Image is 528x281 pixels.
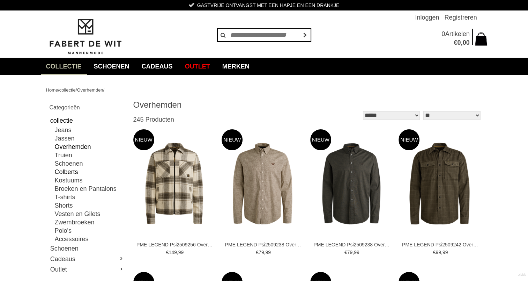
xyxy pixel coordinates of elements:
h1: Overhemden [133,100,308,110]
a: Kostuums [55,176,125,185]
a: Schoenen [89,58,135,75]
img: PME LEGEND Psi2509238 Overhemden [222,143,304,225]
a: PME LEGEND Psi2509238 Overhemden [313,242,390,248]
a: Schoenen [55,159,125,168]
a: Accessoires [55,235,125,243]
span: / [103,87,105,93]
a: Merken [217,58,255,75]
span: € [256,250,259,255]
span: 245 Producten [133,116,174,123]
a: Jassen [55,134,125,143]
span: 79 [259,250,264,255]
a: collectie [50,115,125,126]
span: , [352,250,354,255]
span: € [166,250,169,255]
a: Outlet [50,264,125,275]
img: PME LEGEND Psi2509256 Overhemden [133,143,215,225]
a: Cadeaus [136,58,178,75]
a: Outlet [180,58,215,75]
a: Inloggen [415,10,439,24]
img: PME LEGEND Psi2509242 Overhemden [399,143,481,225]
a: collectie [59,87,76,93]
a: Colberts [55,168,125,176]
a: Overhemden [77,87,103,93]
a: PME LEGEND Psi2509242 Overhemden [402,242,479,248]
a: Polo's [55,226,125,235]
a: Overhemden [55,143,125,151]
a: Cadeaus [50,254,125,264]
span: 99 [178,250,184,255]
span: 0 [457,39,461,46]
span: 79 [347,250,353,255]
span: , [177,250,178,255]
span: , [461,39,462,46]
a: PME LEGEND Psi2509238 Overhemden [225,242,302,248]
span: 99 [354,250,359,255]
span: / [58,87,59,93]
span: € [454,39,457,46]
span: , [264,250,266,255]
h2: Categorieën [50,103,125,112]
img: PME LEGEND Psi2509238 Overhemden [310,143,392,225]
span: 00 [462,39,469,46]
img: Fabert de Wit [46,18,125,56]
a: Broeken en Pantalons [55,185,125,193]
a: Jeans [55,126,125,134]
a: Schoenen [50,243,125,254]
a: Vesten en Gilets [55,210,125,218]
span: , [441,250,443,255]
span: 0 [441,30,445,37]
span: Artikelen [445,30,469,37]
a: collectie [41,58,87,75]
a: PME LEGEND Psi2509256 Overhemden [136,242,213,248]
a: Registreren [444,10,477,24]
span: / [76,87,77,93]
a: Zwembroeken [55,218,125,226]
span: € [433,250,436,255]
span: 99 [265,250,271,255]
span: 99 [436,250,441,255]
span: € [344,250,347,255]
span: 149 [169,250,177,255]
a: Shorts [55,201,125,210]
a: Home [46,87,58,93]
span: 99 [443,250,448,255]
a: Divide [518,271,526,279]
a: Truien [55,151,125,159]
a: T-shirts [55,193,125,201]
